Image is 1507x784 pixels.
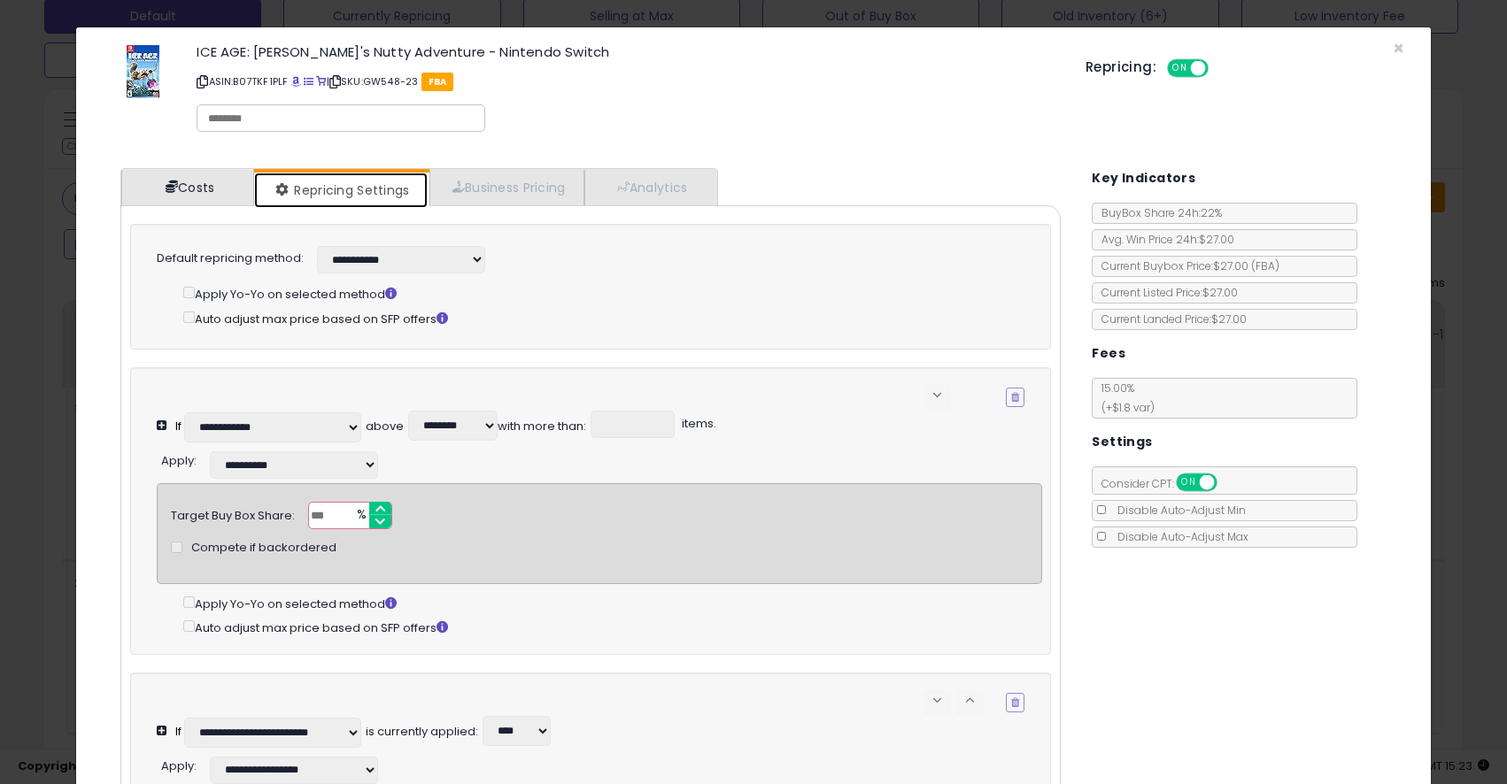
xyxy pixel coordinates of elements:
[1109,503,1246,518] span: Disable Auto-Adjust Min
[254,173,428,208] a: Repricing Settings
[1093,476,1240,491] span: Consider CPT:
[183,308,1024,328] div: Auto adjust max price based on SFP offers
[1393,35,1404,61] span: ×
[183,283,1024,304] div: Apply Yo-Yo on selected method
[1093,400,1155,415] span: (+$1.8 var)
[157,250,304,267] label: Default repricing method:
[197,45,1059,58] h3: ICE AGE: [PERSON_NAME]'s Nutty Adventure - Nintendo Switch
[1093,232,1234,247] span: Avg. Win Price 24h: $27.00
[1093,311,1247,327] span: Current Landed Price: $27.00
[1093,205,1222,220] span: BuyBox Share 24h: 22%
[1215,475,1243,490] span: OFF
[421,73,454,91] span: FBA
[1011,392,1019,403] i: Remove Condition
[346,503,375,529] span: %
[962,692,978,709] span: keyboard_arrow_up
[1093,258,1279,273] span: Current Buybox Price:
[429,169,584,205] a: Business Pricing
[1093,380,1155,415] span: 15.00 %
[171,502,295,525] div: Target Buy Box Share:
[191,540,336,557] span: Compete if backordered
[1109,529,1248,544] span: Disable Auto-Adjust Max
[1179,475,1201,490] span: ON
[929,387,946,404] span: keyboard_arrow_down
[161,452,194,469] span: Apply
[929,692,946,709] span: keyboard_arrow_down
[316,74,326,88] a: Your listing only
[498,419,586,435] div: with more than:
[1092,167,1195,189] h5: Key Indicators
[161,447,197,470] div: :
[1092,342,1125,365] h5: Fees
[1093,285,1238,300] span: Current Listed Price: $27.00
[121,169,254,205] a: Costs
[197,67,1059,96] p: ASIN: B07TKF1PLF | SKU: GW548-23
[304,74,313,88] a: All offer listings
[1086,60,1156,74] h5: Repricing:
[161,757,194,774] span: Apply
[366,724,478,741] div: is currently applied:
[1011,697,1019,708] i: Remove Condition
[127,45,159,98] img: 519KE+urAsL._SL60_.jpg
[584,169,715,205] a: Analytics
[1213,258,1279,273] span: $27.00
[183,617,1042,637] div: Auto adjust max price based on SFP offers
[1092,431,1152,453] h5: Settings
[1205,61,1233,76] span: OFF
[1251,258,1279,273] span: ( FBA )
[291,74,301,88] a: BuyBox page
[1169,61,1191,76] span: ON
[183,593,1042,613] div: Apply Yo-Yo on selected method
[679,415,716,432] span: items.
[366,419,404,435] div: above
[161,752,197,775] div: :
